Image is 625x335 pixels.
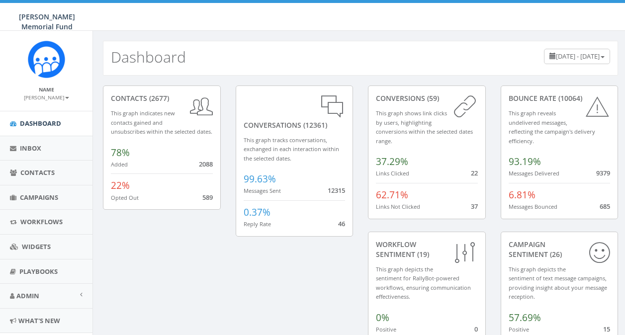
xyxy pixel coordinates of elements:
small: This graph depicts the sentiment for RallyBot-powered workflows, ensuring communication effective... [376,265,471,301]
span: 62.71% [376,188,408,201]
span: 12315 [328,186,345,195]
span: (59) [425,93,439,103]
small: Links Clicked [376,169,409,177]
small: This graph indicates new contacts gained and unsubscribes within the selected dates. [111,109,212,135]
h2: Dashboard [111,49,186,65]
span: Dashboard [20,119,61,128]
span: Campaigns [20,193,58,202]
span: Inbox [20,144,41,153]
span: 37.29% [376,155,408,168]
span: Admin [16,291,39,300]
div: conversions [376,93,478,103]
span: (26) [548,250,562,259]
span: 46 [338,219,345,228]
small: This graph shows link clicks by users, highlighting conversions within the selected dates range. [376,109,473,145]
span: 0 [474,325,478,334]
small: Reply Rate [244,220,271,228]
small: Messages Bounced [509,203,557,210]
img: Rally_Corp_Icon.png [28,41,65,78]
span: 99.63% [244,172,276,185]
span: 0.37% [244,206,270,219]
small: This graph reveals undelivered messages, reflecting the campaign's delivery efficiency. [509,109,595,145]
small: Name [39,86,54,93]
span: (19) [415,250,429,259]
div: conversations [244,93,346,130]
div: Bounce Rate [509,93,611,103]
div: Workflow Sentiment [376,240,478,259]
span: 78% [111,146,130,159]
small: This graph tracks conversations, exchanged in each interaction within the selected dates. [244,136,339,162]
span: 57.69% [509,311,541,324]
span: 93.19% [509,155,541,168]
span: [DATE] - [DATE] [556,52,600,61]
small: Positive [509,326,529,333]
span: 22 [471,168,478,177]
span: Widgets [22,242,51,251]
span: 22% [111,179,130,192]
small: Positive [376,326,396,333]
span: [PERSON_NAME] Memorial Fund [19,12,75,31]
small: Messages Delivered [509,169,559,177]
span: Playbooks [19,267,58,276]
span: 685 [600,202,610,211]
span: Workflows [20,217,63,226]
div: contacts [111,93,213,103]
span: 0% [376,311,389,324]
span: Contacts [20,168,55,177]
span: 9379 [596,168,610,177]
small: [PERSON_NAME] [24,94,69,101]
span: (10064) [556,93,582,103]
span: 15 [603,325,610,334]
small: Opted Out [111,194,139,201]
span: 2088 [199,160,213,168]
span: 6.81% [509,188,536,201]
div: Campaign Sentiment [509,240,611,259]
small: Added [111,161,128,168]
small: Links Not Clicked [376,203,420,210]
small: Messages Sent [244,187,281,194]
span: (2677) [147,93,169,103]
span: 589 [202,193,213,202]
span: What's New [18,316,60,325]
small: This graph depicts the sentiment of text message campaigns, providing insight about your message ... [509,265,607,301]
span: (12361) [301,120,327,130]
a: [PERSON_NAME] [24,92,69,101]
span: 37 [471,202,478,211]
